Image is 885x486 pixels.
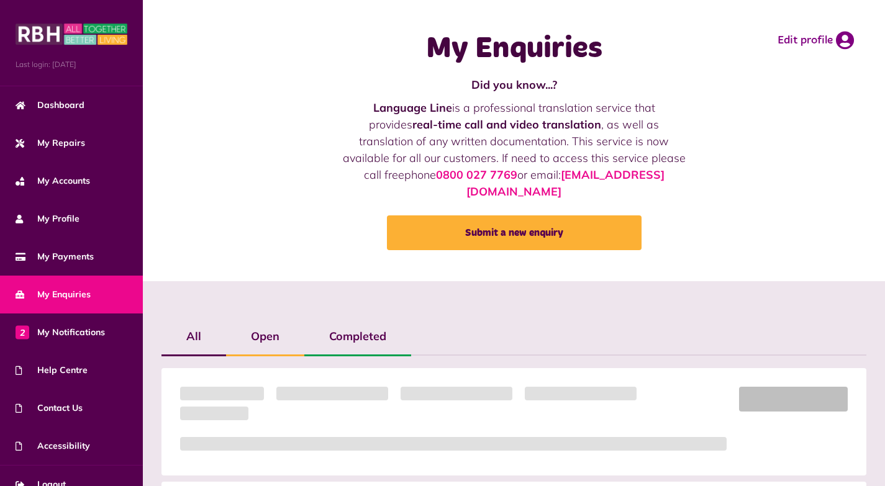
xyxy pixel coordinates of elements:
[16,364,88,377] span: Help Centre
[373,101,452,115] strong: Language Line
[16,137,85,150] span: My Repairs
[778,31,854,50] a: Edit profile
[471,78,557,92] strong: Did you know...?
[16,212,79,225] span: My Profile
[341,99,688,200] p: is a professional translation service that provides , as well as translation of any written docum...
[387,215,642,250] a: Submit a new enquiry
[16,174,90,187] span: My Accounts
[341,31,688,67] h1: My Enquiries
[16,22,127,47] img: MyRBH
[16,288,91,301] span: My Enquiries
[16,402,83,415] span: Contact Us
[16,99,84,112] span: Dashboard
[16,439,90,452] span: Accessibility
[16,326,105,339] span: My Notifications
[16,325,29,339] span: 2
[436,168,517,182] a: 0800 027 7769
[466,168,665,199] a: [EMAIL_ADDRESS][DOMAIN_NAME]
[16,250,94,263] span: My Payments
[412,117,601,132] strong: real-time call and video translation
[16,59,127,70] span: Last login: [DATE]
